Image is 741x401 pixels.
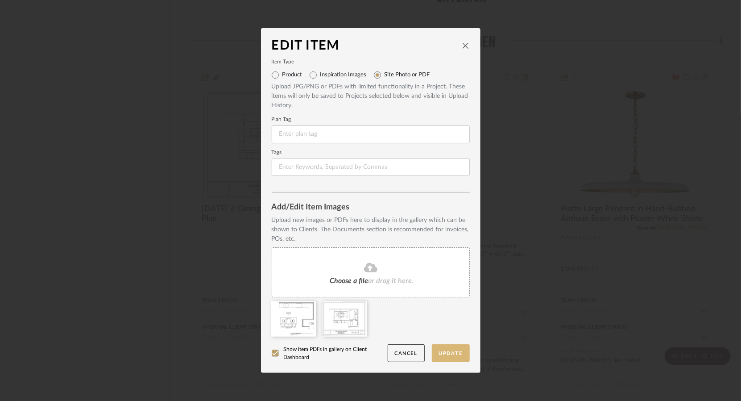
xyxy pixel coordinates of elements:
label: Item Type [272,60,470,64]
label: Show item PDFs in gallery on Client Dashboard [272,345,388,361]
label: Inspiration Images [320,71,367,79]
label: Site Photo or PDF [385,71,430,79]
span: or drag it here. [368,277,414,284]
button: Update [432,344,470,363]
button: close [462,42,470,50]
div: Upload JPG/PNG or PDFs with limited functionality in a Project. These items will only be saved to... [272,82,470,110]
div: Upload new images or PDFs here to display in the gallery which can be shown to Clients. The Docum... [272,216,470,244]
label: Plan Tag [272,117,470,122]
input: Enter Keywords, Separated by Commas [272,158,470,176]
div: Edit Item [272,39,462,53]
label: Product [282,71,302,79]
div: Add/Edit Item Images [272,203,470,212]
button: Cancel [388,344,425,363]
span: Choose a file [330,277,368,284]
input: Enter plan tag [272,125,470,143]
label: Tags [272,150,470,155]
mat-radio-group: Select item type [272,68,470,82]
